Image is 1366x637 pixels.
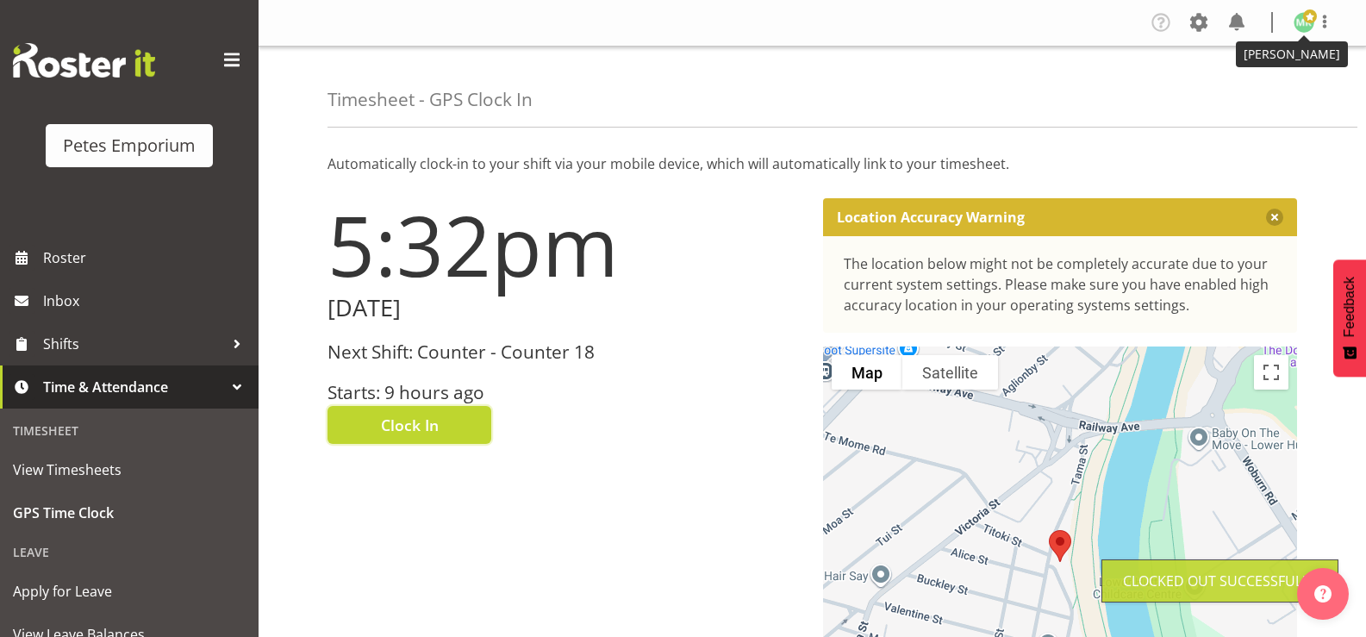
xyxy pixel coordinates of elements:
span: View Timesheets [13,457,246,483]
button: Close message [1266,209,1283,226]
div: The location below might not be completely accurate due to your current system settings. Please m... [844,253,1277,315]
p: Location Accuracy Warning [837,209,1025,226]
div: Leave [4,534,254,570]
a: View Timesheets [4,448,254,491]
h2: [DATE] [327,295,802,322]
a: Apply for Leave [4,570,254,613]
a: GPS Time Clock [4,491,254,534]
img: help-xxl-2.png [1314,585,1332,603]
button: Toggle fullscreen view [1254,355,1288,390]
div: Petes Emporium [63,133,196,159]
span: Roster [43,245,250,271]
button: Show satellite imagery [902,355,998,390]
h3: Next Shift: Counter - Counter 18 [327,342,802,362]
img: melanie-richardson713.jpg [1294,12,1314,33]
h4: Timesheet - GPS Clock In [327,90,533,109]
button: Feedback - Show survey [1333,259,1366,377]
button: Clock In [327,406,491,444]
span: Apply for Leave [13,578,246,604]
div: Clocked out Successfully [1123,571,1317,591]
p: Automatically clock-in to your shift via your mobile device, which will automatically link to you... [327,153,1297,174]
span: Inbox [43,288,250,314]
span: Time & Attendance [43,374,224,400]
div: Timesheet [4,413,254,448]
span: GPS Time Clock [13,500,246,526]
h3: Starts: 9 hours ago [327,383,802,403]
span: Shifts [43,331,224,357]
span: Feedback [1342,277,1357,337]
img: Rosterit website logo [13,43,155,78]
h1: 5:32pm [327,198,802,291]
span: Clock In [381,414,439,436]
button: Show street map [832,355,902,390]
